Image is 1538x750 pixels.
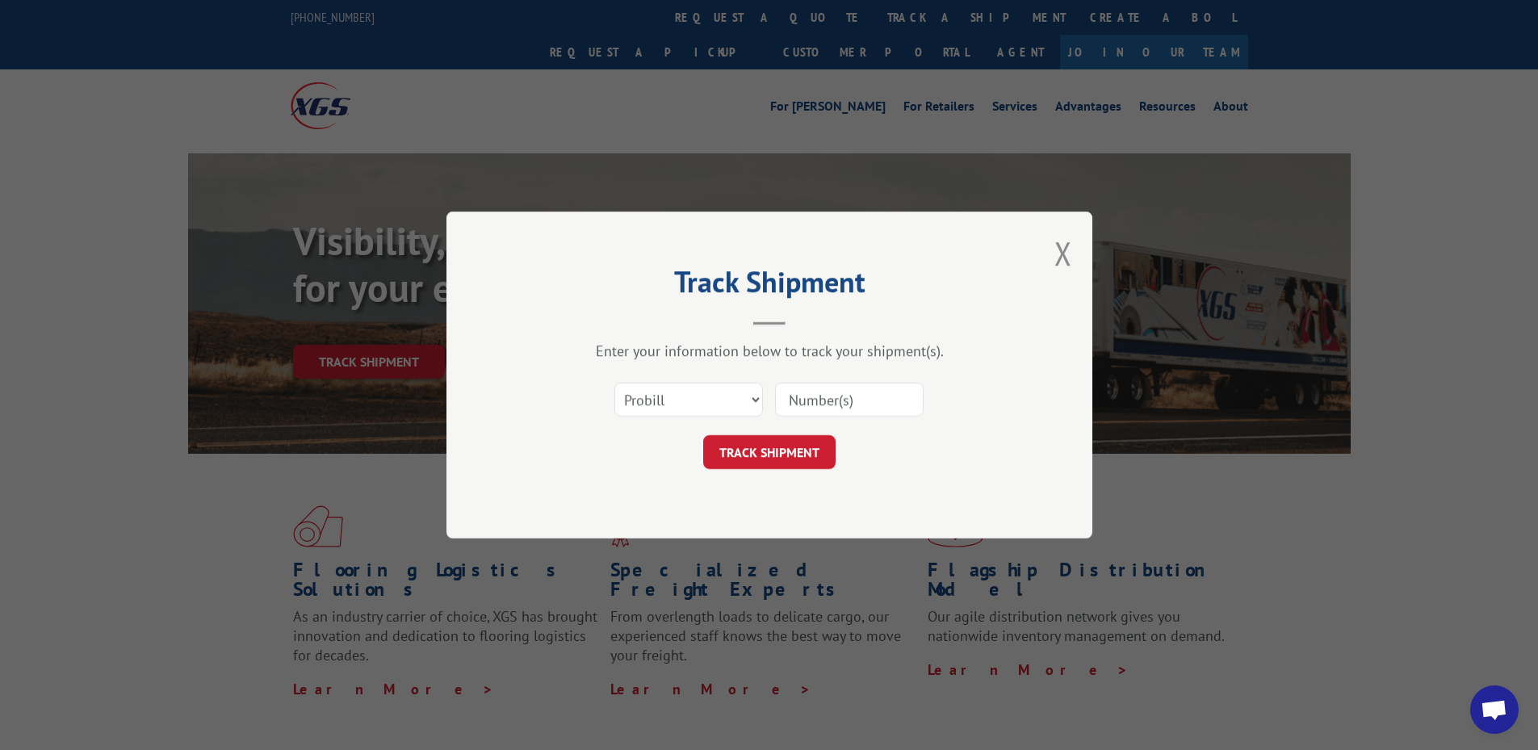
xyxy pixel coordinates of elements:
h2: Track Shipment [527,270,1012,301]
input: Number(s) [775,383,924,417]
button: Close modal [1054,232,1072,274]
div: Enter your information below to track your shipment(s). [527,341,1012,360]
div: Open chat [1470,685,1519,734]
button: TRACK SHIPMENT [703,435,836,469]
